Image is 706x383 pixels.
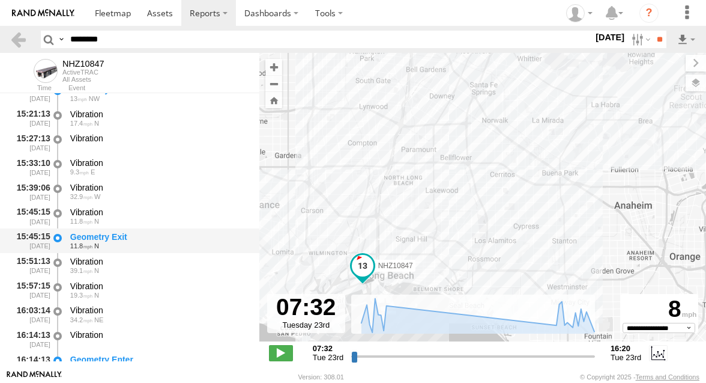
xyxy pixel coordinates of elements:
div: Geometry Exit [70,231,248,242]
div: Vibration [70,305,248,316]
div: Vibration [70,133,248,144]
a: Back to previous Page [10,31,27,48]
div: 16:14:13 [DATE] [10,352,52,375]
div: 15:15:18 [DATE] [10,82,52,105]
a: Terms and Conditions [636,373,699,381]
span: 39.1 [70,267,92,274]
div: Version: 308.01 [298,373,344,381]
button: Zoom Home [265,92,282,108]
span: 19.3 [70,292,92,299]
span: Heading: 18 [94,292,99,299]
label: Play/Stop [269,345,293,361]
button: Zoom out [265,75,282,92]
div: 15:45:15 [DATE] [10,230,52,252]
img: rand-logo.svg [12,9,74,17]
i: ? [639,4,659,23]
div: ActiveTRAC [62,69,104,76]
div: 15:45:15 [DATE] [10,205,52,227]
div: Vibration [70,329,248,340]
span: Heading: 12 [94,218,99,225]
span: Heading: 269 [94,193,100,200]
label: Export results as... [676,31,696,48]
span: 34.2 [70,316,92,323]
span: 11.8 [70,242,92,250]
div: 16:03:14 [DATE] [10,304,52,326]
span: 17.4 [70,120,92,127]
div: Vibration [70,281,248,292]
span: Tue 23rd Sep 2025 [611,353,641,362]
div: Zulema McIntosch [562,4,597,22]
div: Geometry Enter [70,354,248,365]
div: © Copyright 2025 - [580,373,699,381]
span: 13 [70,95,87,102]
strong: 16:20 [611,344,641,353]
a: Visit our Website [7,371,62,383]
div: 15:21:13 [DATE] [10,107,52,129]
div: Vibration [70,158,248,168]
span: 11.8 [70,218,92,225]
span: Tue 23rd Sep 2025 [313,353,343,362]
span: Heading: 344 [94,120,99,127]
div: 15:51:13 [DATE] [10,254,52,277]
div: Vibration [70,182,248,193]
div: 8 [622,296,696,323]
div: 15:57:15 [DATE] [10,279,52,301]
span: Heading: 90 [91,168,95,176]
div: Vibration [70,109,248,120]
span: Heading: 12 [94,242,99,250]
span: Heading: 38 [94,316,103,323]
div: 16:14:13 [DATE] [10,328,52,351]
span: NHZ10847 [378,261,413,269]
div: 15:33:10 [DATE] [10,156,52,179]
span: 9.3 [70,168,89,176]
div: All Assets [62,76,104,83]
span: 32.9 [70,193,92,200]
button: Zoom in [265,59,282,75]
label: [DATE] [593,31,627,44]
span: Heading: 17 [94,267,99,274]
div: 15:39:06 [DATE] [10,180,52,203]
strong: 07:32 [313,344,343,353]
div: 15:27:13 [DATE] [10,132,52,154]
div: NHZ10847 - View Asset History [62,59,104,69]
label: Search Query [56,31,66,48]
span: Heading: 334 [89,95,100,102]
div: Time [10,85,52,91]
label: Search Filter Options [627,31,653,48]
div: Vibration [70,207,248,218]
div: Vibration [70,256,248,267]
div: Event [68,85,259,91]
